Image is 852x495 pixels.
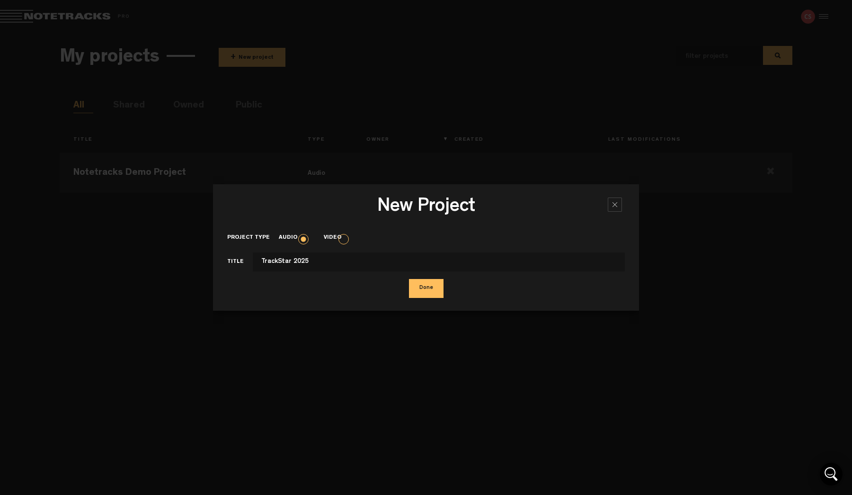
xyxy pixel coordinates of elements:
[324,234,351,242] label: Video
[227,197,625,221] h3: New Project
[227,234,279,242] label: Project type
[253,252,625,271] input: This field cannot contain only space(s)
[279,234,307,242] label: Audio
[227,258,253,269] label: Title
[409,279,444,298] button: Done
[820,463,843,486] div: Open Intercom Messenger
